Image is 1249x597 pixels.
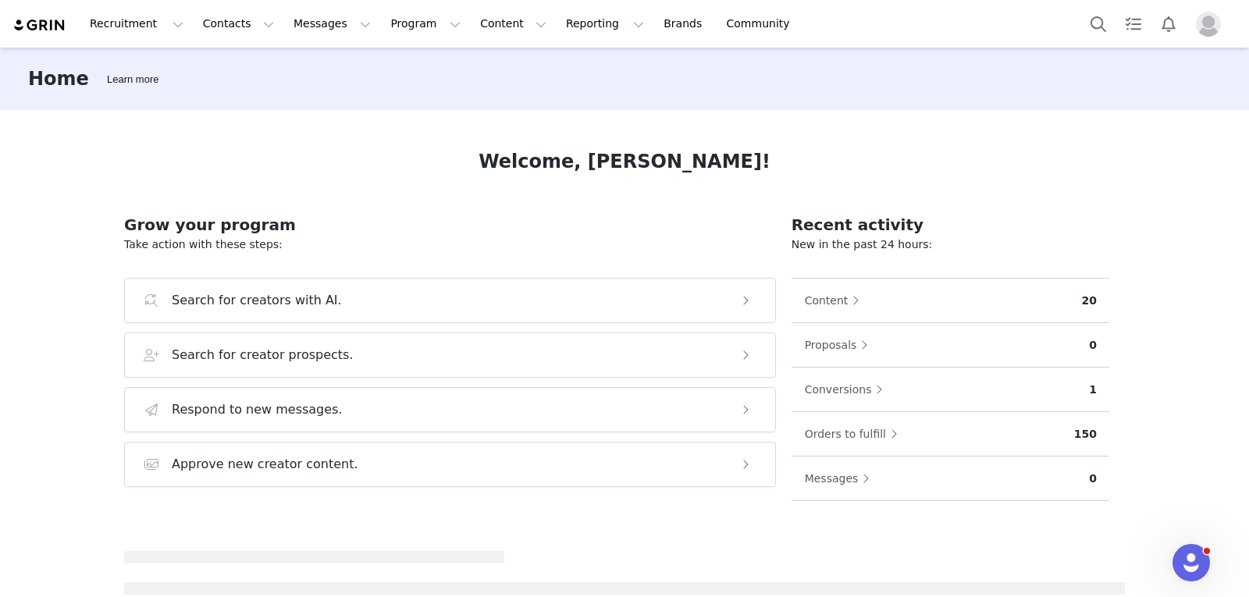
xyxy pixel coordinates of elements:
h3: Search for creators with AI. [172,291,342,310]
button: Conversions [804,377,891,402]
h3: Search for creator prospects. [172,346,354,364]
button: Messages [804,466,878,491]
h3: Approve new creator content. [172,455,358,474]
button: Search for creator prospects. [124,332,776,378]
a: Brands [654,6,716,41]
h2: Grow your program [124,213,776,236]
button: Notifications [1151,6,1186,41]
button: Messages [284,6,380,41]
button: Approve new creator content. [124,442,776,487]
img: placeholder-profile.jpg [1196,12,1221,37]
button: Proposals [804,332,877,357]
button: Reporting [557,6,653,41]
p: 0 [1089,337,1097,354]
iframe: Intercom live chat [1172,544,1210,581]
p: Take action with these steps: [124,236,776,253]
h1: Welcome, [PERSON_NAME]! [479,147,770,176]
a: Community [717,6,806,41]
button: Content [471,6,556,41]
button: Contacts [194,6,283,41]
button: Recruitment [80,6,193,41]
button: Search [1081,6,1116,41]
h2: Recent activity [792,213,1109,236]
button: Search for creators with AI. [124,278,776,323]
a: Tasks [1116,6,1151,41]
p: New in the past 24 hours: [792,236,1109,253]
img: grin logo [12,18,67,33]
h3: Home [28,65,89,93]
button: Respond to new messages. [124,387,776,432]
h3: Respond to new messages. [172,400,343,419]
button: Content [804,288,868,313]
p: 150 [1074,426,1097,442]
button: Profile [1187,12,1237,37]
p: 20 [1082,293,1097,309]
p: 1 [1089,382,1097,398]
button: Orders to fulfill [804,421,906,446]
button: Program [381,6,470,41]
div: Tooltip anchor [104,72,162,87]
p: 0 [1089,471,1097,487]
